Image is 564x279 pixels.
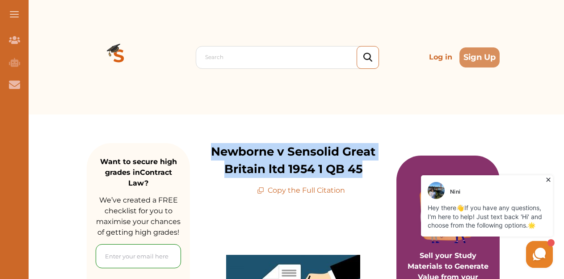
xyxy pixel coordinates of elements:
strong: Want to secure high grades in Contract Law ? [100,157,177,187]
p: Copy the Full Citation [257,185,345,196]
iframe: HelpCrunch [349,173,555,270]
img: Logo [87,25,151,89]
span: We’ve created a FREE checklist for you to maximise your chances of getting high grades! [96,196,181,237]
p: Newborne v Sensolid Great Britain ltd 1954 1 QB 45 [190,143,396,178]
button: Sign Up [459,47,500,68]
input: Enter your email here [96,244,181,268]
img: search_icon [363,53,372,62]
p: Log in [425,48,456,66]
